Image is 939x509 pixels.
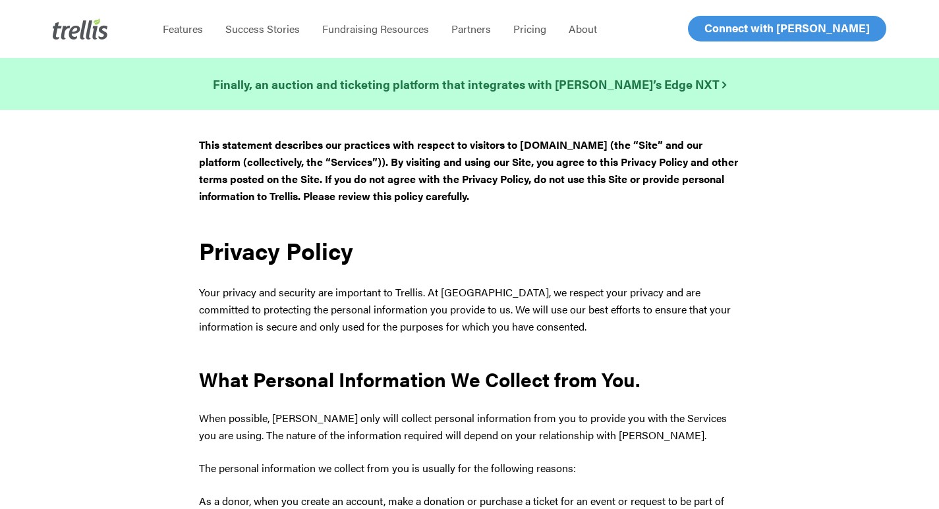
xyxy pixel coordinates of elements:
[199,137,738,203] strong: This statement describes our practices with respect to visitors to [DOMAIN_NAME] (the “Site” and ...
[199,410,740,460] p: When possible, [PERSON_NAME] only will collect personal information from you to provide you with ...
[704,20,870,36] span: Connect with [PERSON_NAME]
[199,365,640,393] strong: What Personal Information We Collect from You.
[688,16,886,41] a: Connect with [PERSON_NAME]
[311,22,440,36] a: Fundraising Resources
[53,18,108,40] img: Trellis
[557,22,608,36] a: About
[322,21,429,36] span: Fundraising Resources
[213,76,726,92] strong: Finally, an auction and ticketing platform that integrates with [PERSON_NAME]’s Edge NXT
[440,22,502,36] a: Partners
[213,75,726,94] a: Finally, an auction and ticketing platform that integrates with [PERSON_NAME]’s Edge NXT
[225,21,300,36] span: Success Stories
[199,284,740,335] p: Your privacy and security are important to Trellis. At [GEOGRAPHIC_DATA], we respect your privacy...
[513,21,546,36] span: Pricing
[214,22,311,36] a: Success Stories
[199,233,353,267] strong: Privacy Policy
[152,22,214,36] a: Features
[569,21,597,36] span: About
[163,21,203,36] span: Features
[502,22,557,36] a: Pricing
[199,460,740,493] p: The personal information we collect from you is usually for the following reasons:
[451,21,491,36] span: Partners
